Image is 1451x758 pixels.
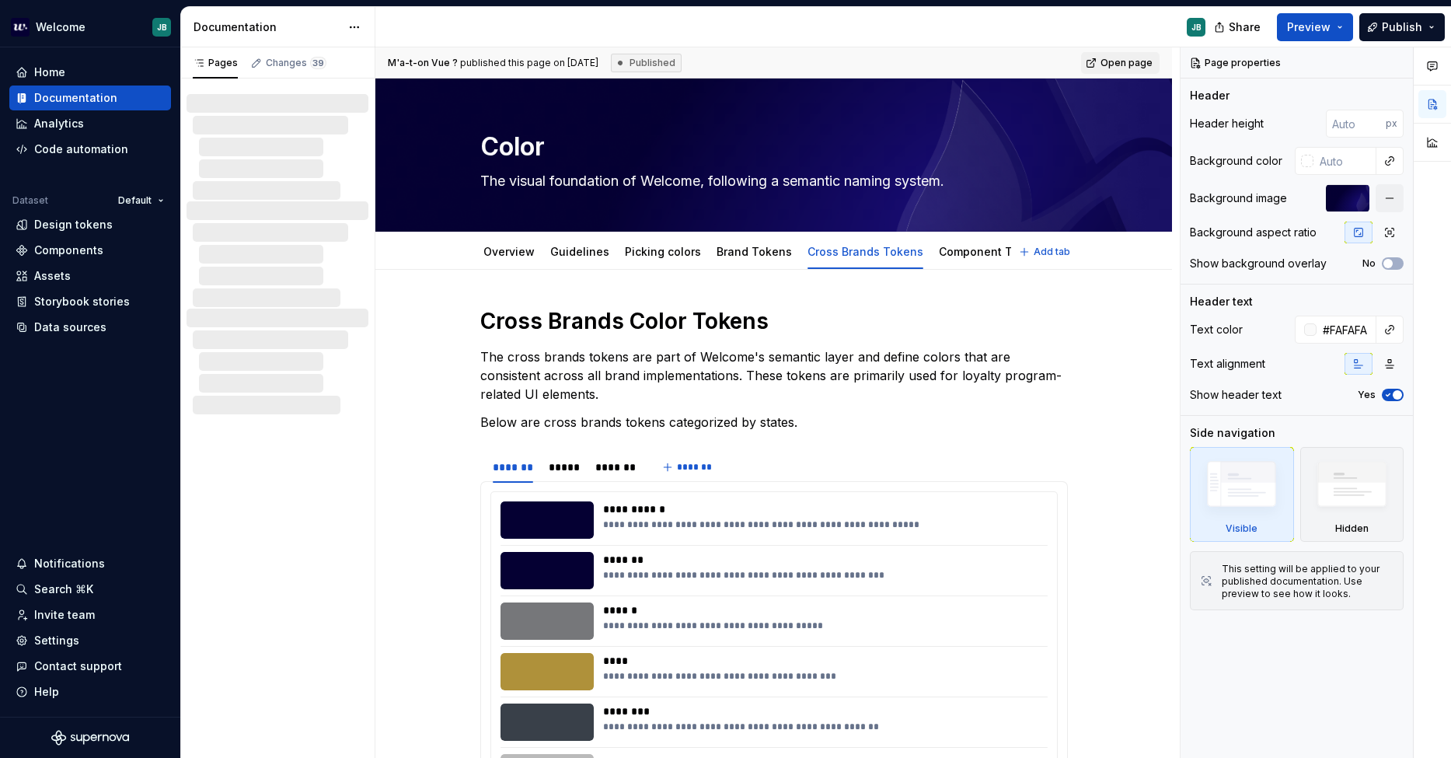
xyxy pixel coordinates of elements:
button: WelcomeJB [3,10,177,44]
span: M'a-t-on Vue ? [388,57,458,68]
div: Analytics [34,116,84,131]
a: Open page [1081,52,1160,74]
div: Hidden [1335,522,1369,535]
a: Data sources [9,315,171,340]
textarea: Color [477,128,1065,166]
input: Auto [1313,147,1376,175]
a: Code automation [9,137,171,162]
div: Search ⌘K [34,582,93,597]
textarea: The visual foundation of Welcome, following a semantic naming system. [477,169,1065,194]
div: Header text [1190,294,1253,309]
a: Invite team [9,603,171,627]
div: Notifications [34,556,105,571]
div: Cross Brands Tokens [801,235,930,267]
button: Notifications [9,551,171,576]
div: Visible [1190,447,1294,542]
div: Welcome [36,19,85,35]
a: Overview [483,245,535,258]
input: Auto [1326,110,1386,138]
label: Yes [1358,389,1376,401]
div: Documentation [194,19,340,35]
div: Guidelines [544,235,616,267]
div: This setting will be applied to your published documentation. Use preview to see how it looks. [1222,563,1393,600]
button: Publish [1359,13,1445,41]
div: Picking colors [619,235,707,267]
div: Data sources [34,320,106,335]
div: Home [34,65,65,80]
div: Invite team [34,607,95,623]
div: Design tokens [34,217,113,232]
div: Overview [477,235,541,267]
div: Assets [34,268,71,284]
span: published this page on [DATE] [388,57,598,69]
div: Header [1190,88,1230,103]
button: Contact support [9,654,171,679]
div: Changes [266,57,326,69]
div: Header height [1190,116,1264,131]
button: Default [111,190,171,211]
div: Help [34,684,59,700]
div: Documentation [34,90,117,106]
a: Settings [9,628,171,653]
span: Share [1229,19,1261,35]
input: Auto [1317,316,1376,344]
p: px [1386,117,1397,130]
label: No [1362,257,1376,270]
div: JB [157,21,167,33]
div: Background image [1190,190,1287,206]
span: Preview [1287,19,1331,35]
a: Components [9,238,171,263]
div: Side navigation [1190,425,1275,441]
a: Home [9,60,171,85]
h1: Cross Brands Color Tokens [480,307,1068,335]
div: Background color [1190,153,1282,169]
div: Dataset [12,194,48,207]
a: Design tokens [9,212,171,237]
div: Published [611,54,682,72]
a: Component Tokens [939,245,1045,258]
button: Share [1206,13,1271,41]
div: Component Tokens [933,235,1052,267]
div: Text alignment [1190,356,1265,372]
a: Brand Tokens [717,245,792,258]
div: Hidden [1300,447,1404,542]
p: Below are cross brands tokens categorized by states. [480,413,1068,431]
div: Text color [1190,322,1243,337]
div: Storybook stories [34,294,130,309]
img: 605a6a57-6d48-4b1b-b82b-b0bc8b12f237.png [11,18,30,37]
div: Visible [1226,522,1257,535]
a: Storybook stories [9,289,171,314]
a: Documentation [9,86,171,110]
div: Components [34,243,103,258]
div: Code automation [34,141,128,157]
div: Show background overlay [1190,256,1327,271]
button: Search ⌘K [9,577,171,602]
p: The cross brands tokens are part of Welcome's semantic layer and define colors that are consisten... [480,348,1068,403]
span: Default [118,194,152,207]
div: Background aspect ratio [1190,225,1317,240]
a: Assets [9,264,171,288]
a: Cross Brands Tokens [807,245,923,258]
div: Contact support [34,658,122,674]
div: Pages [193,57,238,69]
div: Brand Tokens [710,235,798,267]
button: Add tab [1014,241,1077,263]
button: Preview [1277,13,1353,41]
div: Show header text [1190,387,1282,403]
span: Add tab [1034,246,1070,258]
span: Open page [1100,57,1153,69]
a: Analytics [9,111,171,136]
span: 39 [310,57,326,69]
div: Settings [34,633,79,648]
div: JB [1191,21,1202,33]
svg: Supernova Logo [51,730,129,746]
button: Help [9,679,171,704]
span: Publish [1382,19,1422,35]
a: Guidelines [550,245,609,258]
a: Picking colors [625,245,701,258]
